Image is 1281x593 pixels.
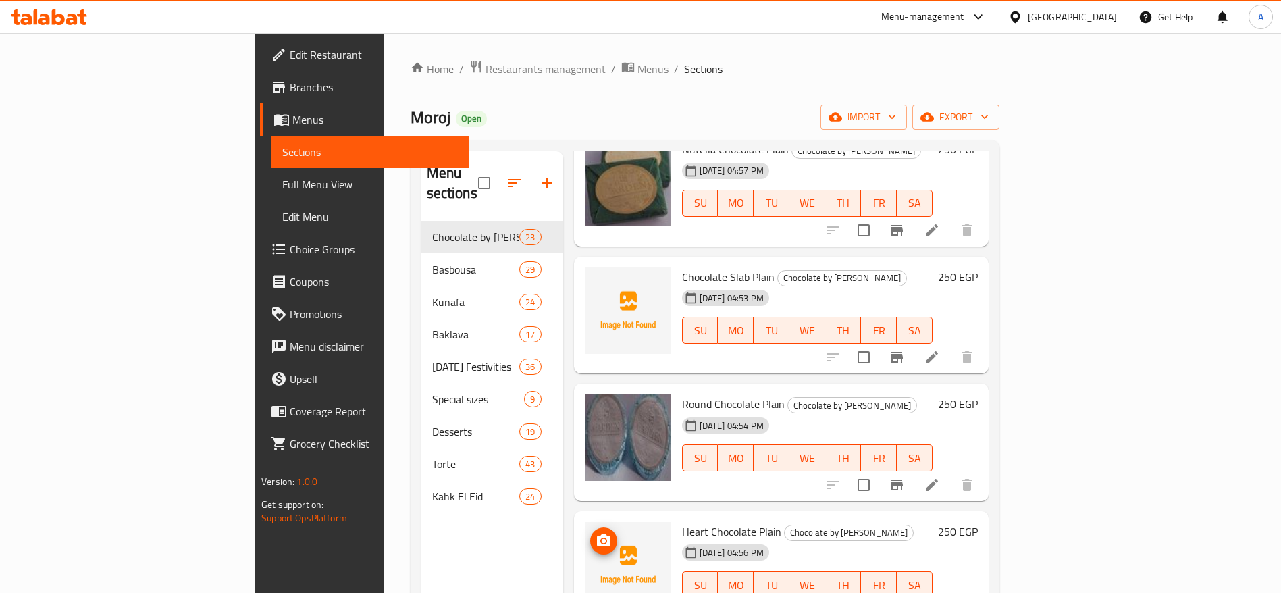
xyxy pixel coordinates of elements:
[260,71,469,103] a: Branches
[831,448,856,468] span: TH
[897,444,933,471] button: SA
[519,488,541,505] div: items
[902,193,927,213] span: SA
[432,359,520,375] span: [DATE] Festivities
[694,419,769,432] span: [DATE] 04:54 PM
[432,229,520,245] div: Chocolate by Kilo
[861,190,897,217] button: FR
[718,317,754,344] button: MO
[260,298,469,330] a: Promotions
[519,294,541,310] div: items
[260,103,469,136] a: Menus
[825,190,861,217] button: TH
[866,193,891,213] span: FR
[260,330,469,363] a: Menu disclaimer
[498,167,531,199] span: Sort sections
[260,38,469,71] a: Edit Restaurant
[849,471,878,499] span: Select to update
[421,215,563,518] nav: Menu sections
[260,395,469,428] a: Coverage Report
[902,448,927,468] span: SA
[881,469,913,501] button: Branch-specific-item
[924,349,940,365] a: Edit menu item
[866,448,891,468] span: FR
[290,79,458,95] span: Branches
[754,444,789,471] button: TU
[260,265,469,298] a: Coupons
[292,111,458,128] span: Menus
[519,261,541,278] div: items
[951,469,983,501] button: delete
[795,448,820,468] span: WE
[688,321,713,340] span: SU
[791,143,921,159] div: Chocolate by Kilo
[682,190,718,217] button: SU
[519,456,541,472] div: items
[432,423,520,440] span: Desserts
[923,109,989,126] span: export
[421,351,563,383] div: [DATE] Festivities36
[282,144,458,160] span: Sections
[897,317,933,344] button: SA
[688,448,713,468] span: SU
[519,359,541,375] div: items
[261,496,323,513] span: Get support on:
[621,60,669,78] a: Menus
[290,338,458,355] span: Menu disclaimer
[421,286,563,318] div: Kunafa24
[290,306,458,322] span: Promotions
[785,525,913,540] span: Chocolate by [PERSON_NAME]
[421,221,563,253] div: Chocolate by [PERSON_NAME]23
[432,294,520,310] span: Kunafa
[1028,9,1117,24] div: [GEOGRAPHIC_DATA]
[1258,9,1263,24] span: A
[520,296,540,309] span: 24
[792,143,920,159] span: Chocolate by [PERSON_NAME]
[520,490,540,503] span: 24
[694,546,769,559] span: [DATE] 04:56 PM
[938,394,978,413] h6: 250 EGP
[290,371,458,387] span: Upsell
[282,209,458,225] span: Edit Menu
[296,473,317,490] span: 1.0.0
[432,391,525,407] span: Special sizes
[421,318,563,351] div: Baklava17
[411,60,999,78] nav: breadcrumb
[421,448,563,480] div: Torte43
[456,113,487,124] span: Open
[421,383,563,415] div: Special sizes9
[718,190,754,217] button: MO
[777,270,907,286] div: Chocolate by Kilo
[861,317,897,344] button: FR
[788,398,916,413] span: Chocolate by [PERSON_NAME]
[525,393,540,406] span: 9
[421,253,563,286] div: Basbousa29
[421,480,563,513] div: Kahk El Eid24
[637,61,669,77] span: Menus
[519,229,541,245] div: items
[261,473,294,490] span: Version:
[723,193,748,213] span: MO
[849,343,878,371] span: Select to update
[611,61,616,77] li: /
[861,444,897,471] button: FR
[754,317,789,344] button: TU
[759,321,784,340] span: TU
[432,326,520,342] span: Baklava
[866,321,891,340] span: FR
[881,341,913,373] button: Branch-specific-item
[784,525,914,541] div: Chocolate by Kilo
[820,105,907,130] button: import
[432,456,520,472] div: Torte
[938,522,978,541] h6: 250 EGP
[271,201,469,233] a: Edit Menu
[723,321,748,340] span: MO
[897,190,933,217] button: SA
[831,321,856,340] span: TH
[520,328,540,341] span: 17
[469,60,606,78] a: Restaurants management
[290,274,458,290] span: Coupons
[432,359,520,375] div: Ramadan Festivities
